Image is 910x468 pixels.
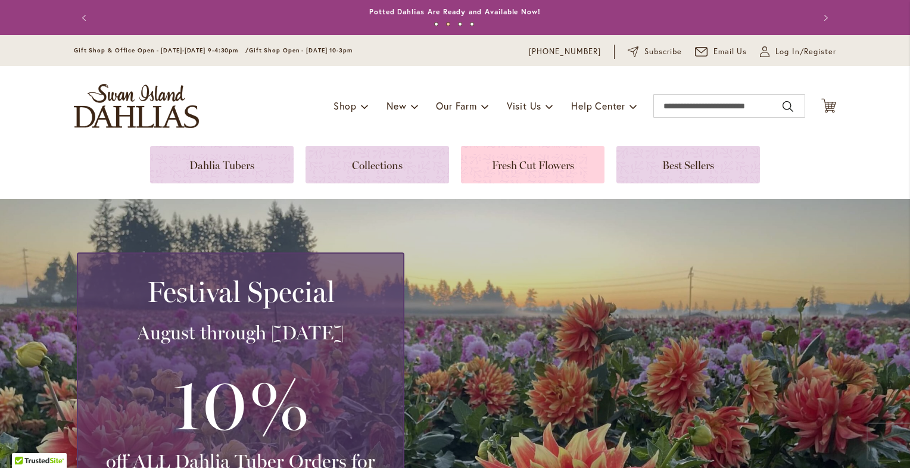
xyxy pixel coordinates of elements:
span: Subscribe [644,46,682,58]
h3: 10% [92,357,389,450]
span: Shop [334,99,357,112]
span: New [387,99,406,112]
button: Previous [74,6,98,30]
a: Potted Dahlias Are Ready and Available Now! [369,7,541,16]
span: Log In/Register [775,46,836,58]
span: Visit Us [507,99,541,112]
a: Email Us [695,46,747,58]
a: Log In/Register [760,46,836,58]
span: Our Farm [436,99,476,112]
h2: Festival Special [92,275,389,308]
span: Help Center [571,99,625,112]
a: [PHONE_NUMBER] [529,46,601,58]
a: Subscribe [628,46,682,58]
a: store logo [74,84,199,128]
button: 4 of 4 [470,22,474,26]
button: 1 of 4 [434,22,438,26]
span: Email Us [713,46,747,58]
span: Gift Shop & Office Open - [DATE]-[DATE] 9-4:30pm / [74,46,249,54]
button: Next [812,6,836,30]
span: Gift Shop Open - [DATE] 10-3pm [249,46,353,54]
h3: August through [DATE] [92,321,389,345]
button: 2 of 4 [446,22,450,26]
button: 3 of 4 [458,22,462,26]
